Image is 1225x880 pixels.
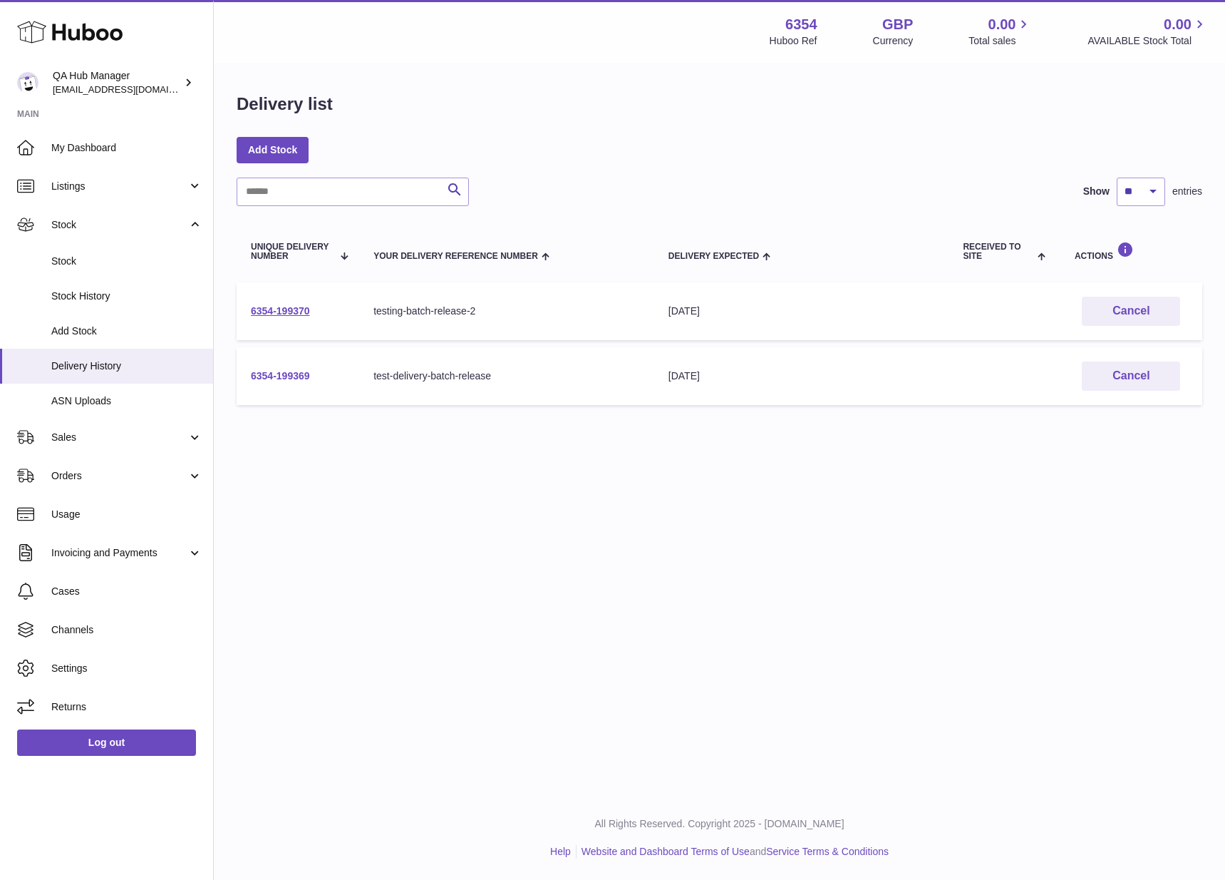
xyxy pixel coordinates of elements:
span: ASN Uploads [51,394,202,408]
a: 0.00 AVAILABLE Stock Total [1087,15,1208,48]
a: 6354-199370 [251,305,310,317]
div: QA Hub Manager [53,69,181,96]
div: [DATE] [668,369,935,383]
img: QATestClient@huboo.co.uk [17,72,38,93]
a: Log out [17,730,196,755]
button: Cancel [1082,297,1180,326]
button: Cancel [1082,362,1180,391]
p: All Rights Reserved. Copyright 2025 - [DOMAIN_NAME] [225,817,1214,831]
div: testing-batch-release-2 [373,305,640,318]
a: Help [550,846,571,857]
span: 0.00 [988,15,1016,34]
span: Listings [51,180,187,193]
span: Stock History [51,290,202,303]
span: entries [1172,185,1202,198]
span: Cases [51,585,202,598]
span: Channels [51,623,202,637]
h1: Delivery list [237,93,333,116]
a: 6354-199369 [251,370,310,382]
a: Website and Dashboard Terms of Use [582,846,750,857]
span: My Dashboard [51,141,202,155]
div: Huboo Ref [770,34,817,48]
div: test-delivery-batch-release [373,369,640,383]
a: 0.00 Total sales [968,15,1032,48]
span: 0.00 [1164,15,1192,34]
a: Add Stock [237,137,309,163]
div: Actions [1075,242,1188,261]
span: Total sales [968,34,1032,48]
a: Service Terms & Conditions [766,846,889,857]
span: Stock [51,255,202,268]
span: Delivery History [51,359,202,373]
span: Received to Site [963,242,1033,261]
span: Sales [51,431,187,444]
div: [DATE] [668,305,935,318]
span: Delivery Expected [668,252,759,261]
span: Unique Delivery Number [251,242,333,261]
div: Currency [873,34,914,48]
span: Usage [51,508,202,521]
span: Orders [51,469,187,483]
strong: GBP [882,15,913,34]
span: Returns [51,700,202,714]
span: Invoicing and Payments [51,546,187,560]
span: [EMAIL_ADDRESS][DOMAIN_NAME] [53,83,210,95]
strong: 6354 [785,15,817,34]
span: AVAILABLE Stock Total [1087,34,1208,48]
label: Show [1083,185,1110,198]
li: and [577,845,889,859]
span: Add Stock [51,324,202,338]
span: Your Delivery Reference Number [373,252,538,261]
span: Settings [51,662,202,675]
span: Stock [51,218,187,232]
